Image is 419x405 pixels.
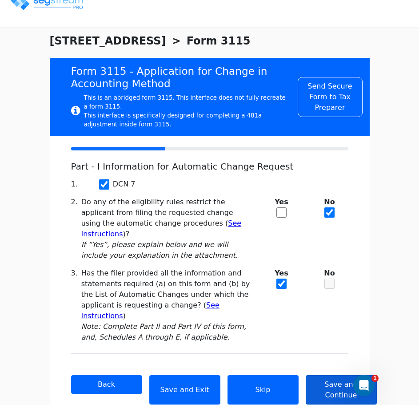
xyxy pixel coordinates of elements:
div: Do any of the eligibility rules restrict the applicant from filing the requested change using the... [81,197,252,261]
a: See instructions [81,219,241,238]
i: If “Yes”, please explain below and we will include your explanation in the attachment. [81,240,238,259]
div: 3. [71,268,81,343]
iframe: Intercom live chat [353,375,375,396]
b: Yes [263,268,300,279]
h5: Part - I Information for Automatic Change Request [71,161,348,172]
span: Form 3115 [187,33,251,49]
button: Save and Continue [306,375,377,405]
div: This is an abridged form 3115. This interface does not fully recreate a form 3115. [84,93,287,111]
button: Skip [227,375,299,405]
div: This interface is specifically designed for completing a 481a adjustment inside form 3115. [84,111,287,129]
b: Yes [263,197,300,207]
b: No [311,197,348,207]
button: Back [71,375,142,394]
div: 1. [71,179,99,190]
i: Note: Complete Part Il and Part IV of this form, and, Schedules A through E, if applicable. [81,322,246,341]
b: No [311,268,348,279]
div: DCN 7 [113,179,136,190]
button: Send Secure Form to Tax Preparer [298,77,363,117]
div: Has the filer provided all the information and statements required (a) on this form and (b) by th... [81,268,252,343]
span: [STREET_ADDRESS] [50,33,166,49]
a: See instructions [81,301,219,320]
span: 1 [371,375,379,382]
button: Save and Exit [149,375,220,405]
span: > [172,33,181,49]
h4: Form 3115 - Application for Change in Accounting Method [71,65,287,90]
div: 2. [71,197,81,261]
input: <b>This must be yes to file this form.</b> [324,279,335,289]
